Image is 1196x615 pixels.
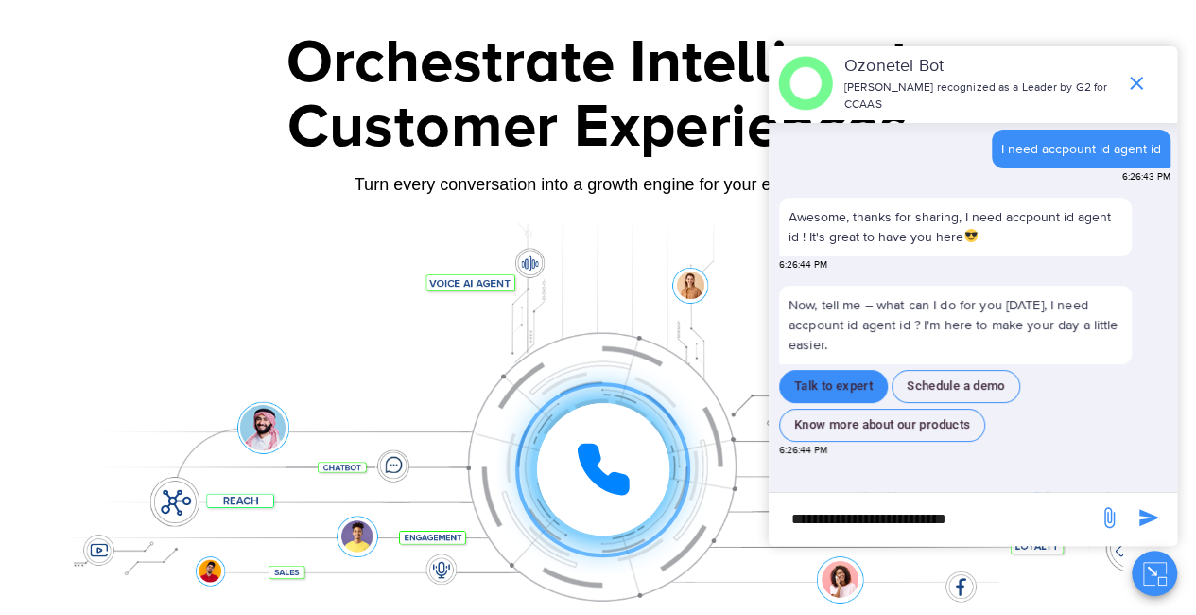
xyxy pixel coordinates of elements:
p: Ozonetel Bot [844,54,1116,79]
div: Turn every conversation into a growth engine for your enterprise. [74,174,1123,195]
span: 6:26:43 PM [1122,170,1170,184]
div: new-msg-input [778,502,1088,536]
div: I need accpount id agent id [1001,139,1161,159]
p: Now, tell me – what can I do for you [DATE], I need accpount id agent id ? I'm here to make your ... [779,286,1132,364]
p: Awesome, thanks for sharing, I need accpount id agent id ! It's great to have you here [789,207,1122,247]
span: 6:26:44 PM [779,258,827,272]
button: Close chat [1132,551,1177,596]
button: Know more about our products [779,409,985,442]
p: [PERSON_NAME] recognized as a Leader by G2 for CCAAS [844,79,1116,114]
div: Orchestrate Intelligent [74,33,1123,94]
span: send message [1130,499,1168,536]
span: 6:26:44 PM [779,444,827,458]
button: Talk to expert [779,370,888,403]
div: Customer Experiences [74,82,1123,173]
img: 😎 [964,229,978,242]
img: header [778,56,833,111]
span: send message [1090,499,1128,536]
span: end chat or minimize [1118,64,1155,102]
button: Schedule a demo [892,370,1020,403]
